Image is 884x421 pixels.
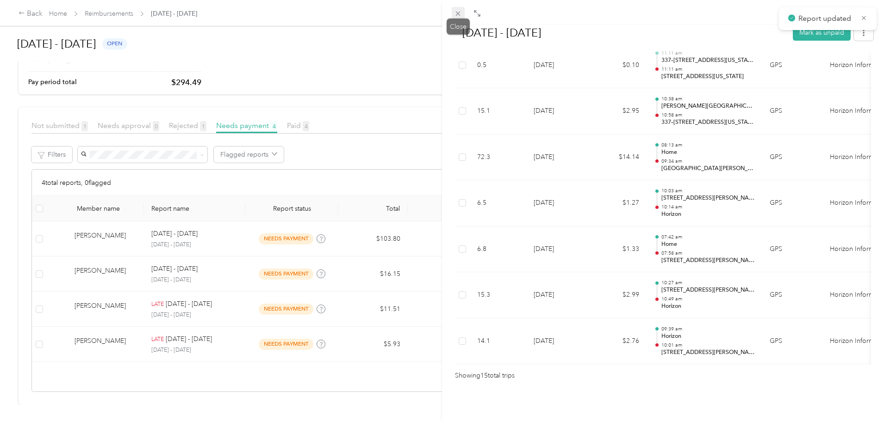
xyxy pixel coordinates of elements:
[661,250,755,256] p: 07:58 am
[591,180,647,226] td: $1.27
[661,96,755,102] p: 10:38 am
[470,88,526,134] td: 15.1
[661,240,755,249] p: Home
[661,66,755,73] p: 11:11 am
[470,43,526,89] td: 0.5
[762,272,822,318] td: GPS
[661,332,755,341] p: Horizon
[470,318,526,365] td: 14.1
[470,134,526,181] td: 72.3
[591,88,647,134] td: $2.95
[470,180,526,226] td: 6.5
[661,234,755,240] p: 07:42 am
[470,272,526,318] td: 15.3
[453,22,786,44] h1: Sep 15 - 28, 2025
[591,318,647,365] td: $2.76
[447,18,470,35] div: Close
[661,165,755,173] p: [GEOGRAPHIC_DATA][PERSON_NAME], [GEOGRAPHIC_DATA]
[661,118,755,127] p: 337–[STREET_ADDRESS][US_STATE]
[661,302,755,311] p: Horizon
[762,226,822,273] td: GPS
[591,226,647,273] td: $1.33
[661,286,755,294] p: [STREET_ADDRESS][PERSON_NAME][PERSON_NAME]
[455,371,515,381] span: Showing 15 total trips
[661,210,755,219] p: Horizon
[762,318,822,365] td: GPS
[832,369,884,421] iframe: Everlance-gr Chat Button Frame
[661,188,755,194] p: 10:03 am
[526,226,591,273] td: [DATE]
[762,88,822,134] td: GPS
[661,194,755,202] p: [STREET_ADDRESS][PERSON_NAME]
[661,73,755,81] p: [STREET_ADDRESS][US_STATE]
[661,102,755,110] p: [PERSON_NAME][GEOGRAPHIC_DATA], [GEOGRAPHIC_DATA]
[798,13,854,24] p: Report updated
[661,204,755,210] p: 10:14 am
[591,272,647,318] td: $2.99
[762,134,822,181] td: GPS
[526,180,591,226] td: [DATE]
[526,88,591,134] td: [DATE]
[661,142,755,148] p: 08:13 am
[661,56,755,65] p: 337–[STREET_ADDRESS][US_STATE]
[661,342,755,348] p: 10:01 am
[793,24,851,41] button: Mark as unpaid
[762,43,822,89] td: GPS
[661,256,755,265] p: [STREET_ADDRESS][PERSON_NAME]
[661,158,755,165] p: 09:34 am
[526,272,591,318] td: [DATE]
[661,348,755,357] p: [STREET_ADDRESS][PERSON_NAME][PERSON_NAME]
[591,43,647,89] td: $0.10
[661,326,755,332] p: 09:39 am
[526,134,591,181] td: [DATE]
[470,226,526,273] td: 6.8
[591,134,647,181] td: $14.14
[526,318,591,365] td: [DATE]
[526,43,591,89] td: [DATE]
[762,180,822,226] td: GPS
[661,280,755,286] p: 10:27 am
[661,148,755,157] p: Home
[661,112,755,118] p: 10:58 am
[661,296,755,302] p: 10:49 am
